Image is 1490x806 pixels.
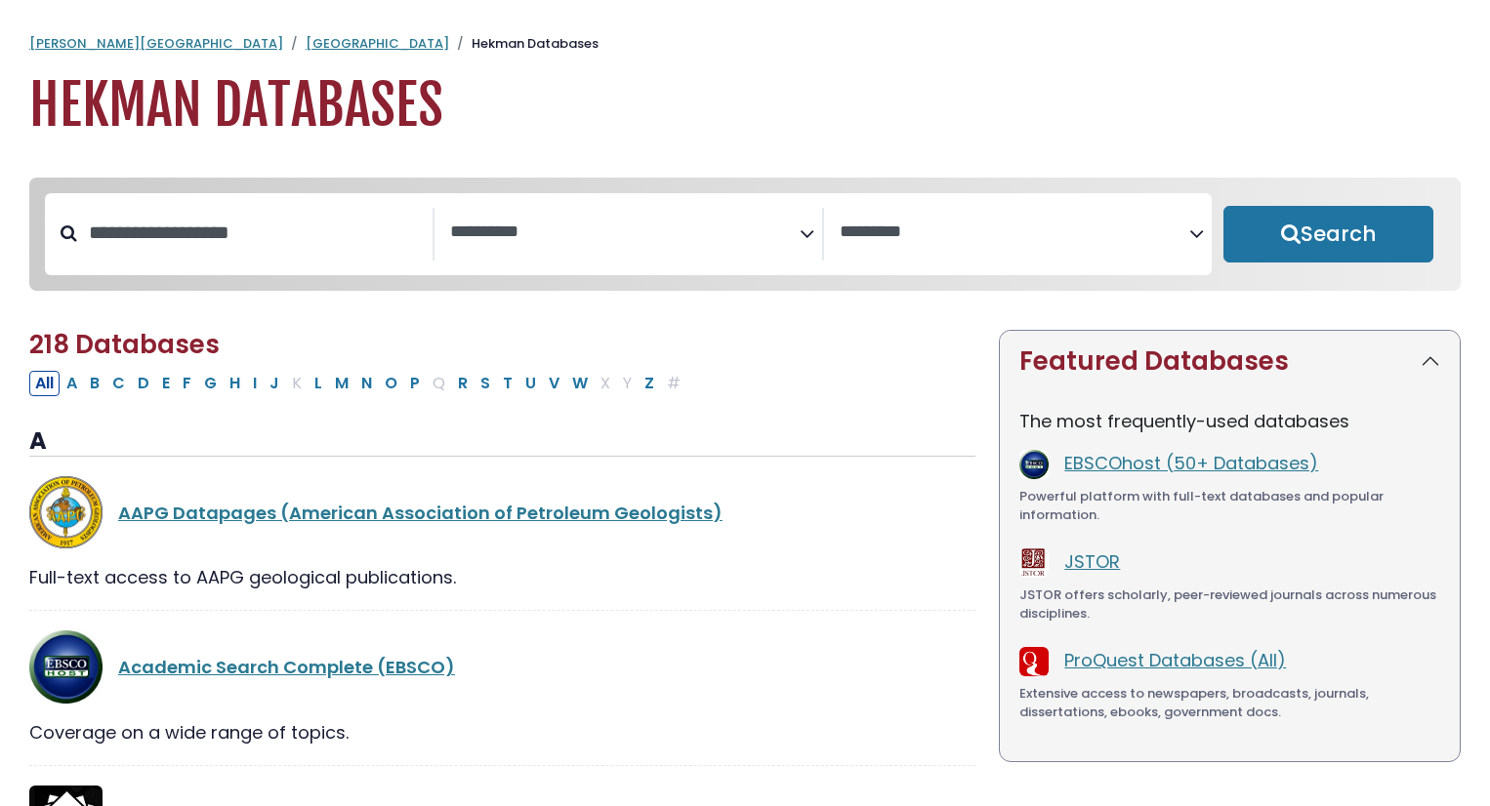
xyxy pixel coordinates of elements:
div: Extensive access to newspapers, broadcasts, journals, dissertations, ebooks, government docs. [1019,684,1440,722]
nav: Search filters [29,178,1461,291]
a: AAPG Datapages (American Association of Petroleum Geologists) [118,501,723,525]
h3: A [29,427,975,457]
div: Full-text access to AAPG geological publications. [29,564,975,590]
a: EBSCOhost (50+ Databases) [1064,451,1318,475]
button: Filter Results W [566,371,594,396]
a: ProQuest Databases (All) [1064,648,1286,672]
textarea: Search [840,222,1189,243]
a: JSTOR [1064,549,1120,574]
button: Filter Results V [543,371,565,396]
button: Submit for Search Results [1223,206,1433,262]
div: Alpha-list to filter by first letter of database name [29,370,688,394]
button: Filter Results N [355,371,378,396]
button: Filter Results O [379,371,403,396]
button: Filter Results H [224,371,246,396]
button: Filter Results A [61,371,83,396]
button: Filter Results B [84,371,105,396]
a: [GEOGRAPHIC_DATA] [306,34,449,53]
button: Filter Results P [404,371,426,396]
span: 218 Databases [29,327,220,362]
p: The most frequently-used databases [1019,408,1440,434]
button: Featured Databases [1000,331,1460,392]
button: Filter Results I [247,371,263,396]
div: Powerful platform with full-text databases and popular information. [1019,487,1440,525]
textarea: Search [450,222,800,243]
button: Filter Results R [452,371,474,396]
div: Coverage on a wide range of topics. [29,719,975,746]
a: Academic Search Complete (EBSCO) [118,655,455,679]
button: Filter Results J [264,371,285,396]
button: Filter Results E [156,371,176,396]
div: JSTOR offers scholarly, peer-reviewed journals across numerous disciplines. [1019,585,1440,624]
button: Filter Results G [198,371,223,396]
nav: breadcrumb [29,34,1461,54]
button: Filter Results M [329,371,354,396]
button: Filter Results D [132,371,155,396]
button: All [29,371,60,396]
button: Filter Results T [497,371,518,396]
button: Filter Results U [519,371,542,396]
button: Filter Results Z [639,371,660,396]
h1: Hekman Databases [29,73,1461,139]
button: Filter Results S [475,371,496,396]
button: Filter Results C [106,371,131,396]
li: Hekman Databases [449,34,599,54]
button: Filter Results L [309,371,328,396]
button: Filter Results F [177,371,197,396]
input: Search database by title or keyword [77,217,433,249]
a: [PERSON_NAME][GEOGRAPHIC_DATA] [29,34,283,53]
